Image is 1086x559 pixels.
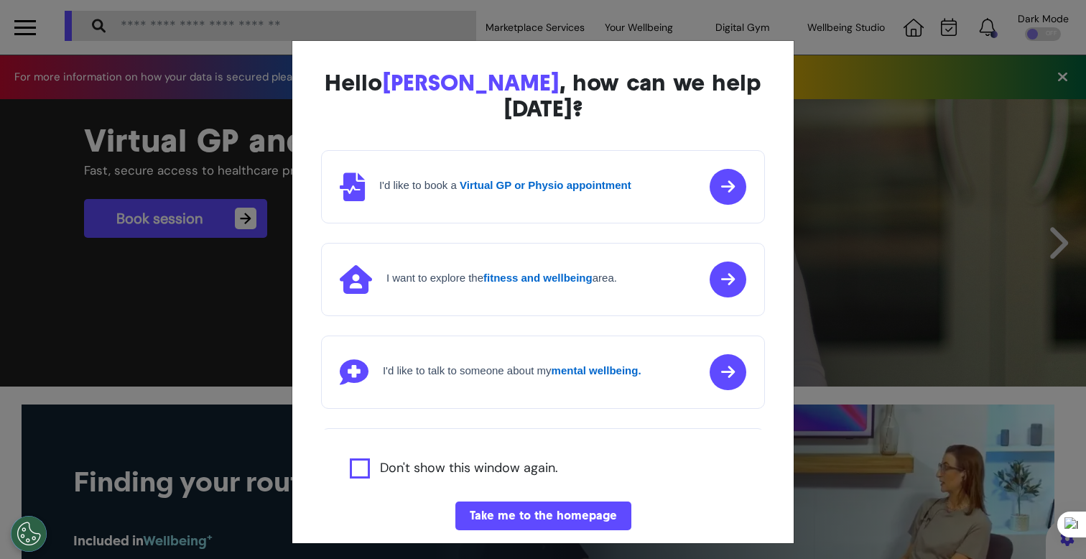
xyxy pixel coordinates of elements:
[380,458,558,479] label: Don't show this window again.
[11,516,47,552] button: Open Preferences
[386,272,617,285] h4: I want to explore the area.
[321,70,765,121] div: Hello , how can we help [DATE]?
[382,69,560,96] span: [PERSON_NAME]
[350,458,370,479] input: Agree to privacy policy
[379,179,631,192] h4: I'd like to book a
[455,502,631,530] button: Take me to the homepage
[483,272,593,284] strong: fitness and wellbeing
[383,364,641,377] h4: I'd like to talk to someone about my
[460,179,631,191] strong: Virtual GP or Physio appointment
[552,364,641,376] strong: mental wellbeing.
